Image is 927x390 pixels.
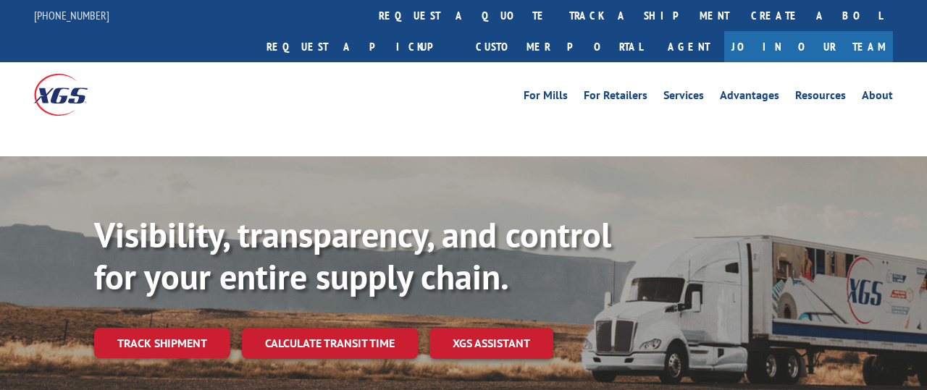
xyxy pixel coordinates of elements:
[256,31,465,62] a: Request a pickup
[584,90,647,106] a: For Retailers
[724,31,893,62] a: Join Our Team
[429,328,553,359] a: XGS ASSISTANT
[524,90,568,106] a: For Mills
[653,31,724,62] a: Agent
[94,212,611,299] b: Visibility, transparency, and control for your entire supply chain.
[862,90,893,106] a: About
[94,328,230,358] a: Track shipment
[242,328,418,359] a: Calculate transit time
[663,90,704,106] a: Services
[795,90,846,106] a: Resources
[34,8,109,22] a: [PHONE_NUMBER]
[720,90,779,106] a: Advantages
[465,31,653,62] a: Customer Portal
